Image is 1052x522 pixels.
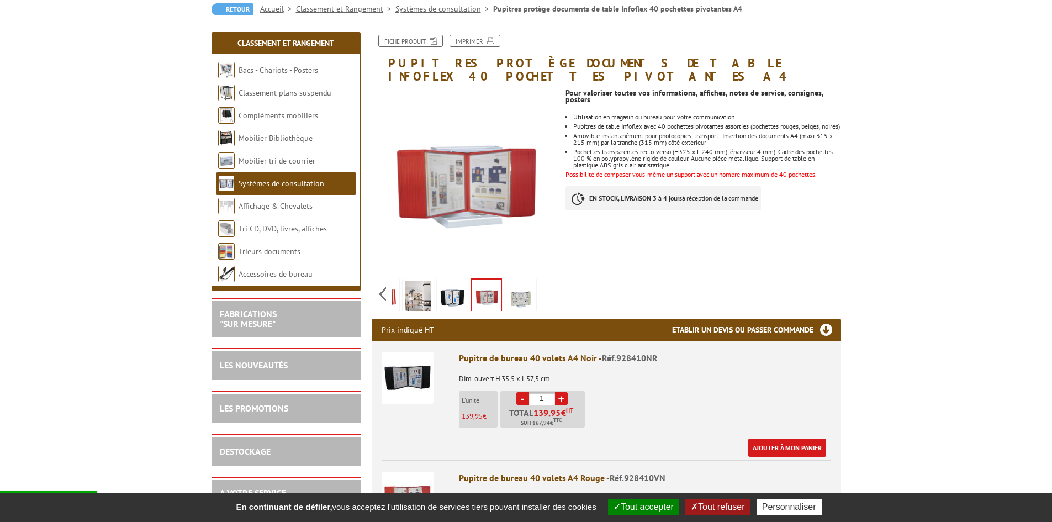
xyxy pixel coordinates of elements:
[508,281,534,315] img: pupitre_de_bureau_40_volets_a4_beige_928410be.jpg
[748,439,826,457] a: Ajouter à mon panier
[218,243,235,260] img: Trieurs documents
[555,392,568,405] a: +
[608,499,679,515] button: Tout accepter
[212,3,253,15] a: Retour
[553,417,562,423] sup: TTC
[602,352,658,363] span: Réf.928410NR
[239,201,313,211] a: Affichage & Chevalets
[260,4,296,14] a: Accueil
[236,502,332,512] strong: En continuant de défiler,
[382,319,434,341] p: Prix indiqué HT
[395,4,493,14] a: Systèmes de consultation
[516,392,529,405] a: -
[218,62,235,78] img: Bacs - Chariots - Posters
[218,107,235,124] img: Compléments mobiliers
[573,123,840,130] li: Pupitres de table Infoflex avec 40 pochettes pivotantes assorties (pochettes rouges, beiges, noires)
[377,285,388,303] span: Previous
[462,397,498,404] p: L'unité
[220,360,288,371] a: LES NOUVEAUTÉS
[472,280,501,314] img: pupitre_de_bureau_40_volets_a4_rouge_928410vn.jpg
[685,499,750,515] button: Tout refuser
[237,38,334,48] a: Classement et Rangement
[363,35,849,83] h1: Pupitres protège documents de table Infoflex 40 pochettes pivotantes A4
[230,502,601,512] span: vous acceptez l'utilisation de services tiers pouvant installer des cookies
[218,175,235,192] img: Systèmes de consultation
[218,152,235,169] img: Mobilier tri de courrier
[459,367,831,383] p: Dim. ouvert H 35,5 x L 57,5 cm
[565,170,816,178] font: Possibilité de composer vous-même un support avec un nombre maximum de 40 pochettes.
[218,198,235,214] img: Affichage & Chevalets
[503,408,585,428] p: Total
[239,178,324,188] a: Systèmes de consultation
[218,130,235,146] img: Mobilier Bibliothèque
[672,319,841,341] h3: Etablir un devis ou passer commande
[573,114,840,120] li: Utilisation en magasin ou bureau pour votre communication
[220,488,352,498] h2: A votre service
[459,472,831,484] div: Pupitre de bureau 40 volets A4 Rouge -
[573,133,840,146] li: Amovible instantanément pour photocopies, transport..Insertion des documents A4 (maxi 315 x 215 m...
[239,88,331,98] a: Classement plans suspendu
[589,194,682,202] strong: EN STOCK, LIVRAISON 3 à 4 jours
[462,413,498,420] p: €
[533,408,561,417] span: 139,95
[561,408,566,417] span: €
[239,110,318,120] a: Compléments mobiliers
[573,149,840,168] li: Pochettes transparentes recto-verso (H325 x L 240 mm), épaisseur 4 mm). Cadre des pochettes 100 %...
[459,352,831,365] div: Pupitre de bureau 40 volets A4 Noir -
[239,65,318,75] a: Bacs - Chariots - Posters
[565,88,823,104] strong: Pour valoriser toutes vos informations, affiches, notes de service, consignes, posters
[239,156,315,166] a: Mobilier tri de courrier
[382,352,434,404] img: Pupitre de bureau 40 volets A4 Noir
[405,281,431,315] img: pupitre_de_bureau_40_volets_a4_mise_en_scene_928410be_928410nr_928410vn.jpg
[239,246,300,256] a: Trieurs documents
[439,281,466,315] img: pupitre_de_bureau_40_volets_a4_noir_928410nr.jpg
[532,419,550,428] span: 167,94
[239,133,313,143] a: Mobilier Bibliothèque
[296,4,395,14] a: Classement et Rangement
[462,412,483,421] span: 139,95
[565,186,761,210] p: à réception de la commande
[459,487,831,503] p: Dim. ouvert H 35,5 x L 57,5 cm
[239,269,313,279] a: Accessoires de bureau
[372,88,558,275] img: pupitre_de_bureau_40_volets_a4_rouge_928410vn.jpg
[566,407,573,414] sup: HT
[218,266,235,282] img: Accessoires de bureau
[450,35,500,47] a: Imprimer
[218,85,235,101] img: Classement plans suspendu
[757,499,822,515] button: Personnaliser (fenêtre modale)
[493,3,742,14] li: Pupitres protège documents de table Infoflex 40 pochettes pivotantes A4
[218,220,235,237] img: Tri CD, DVD, livres, affiches
[220,308,277,329] a: FABRICATIONS"Sur Mesure"
[220,403,288,414] a: LES PROMOTIONS
[239,224,327,234] a: Tri CD, DVD, livres, affiches
[521,419,562,428] span: Soit €
[610,472,665,483] span: Réf.928410VN
[378,35,443,47] a: Fiche produit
